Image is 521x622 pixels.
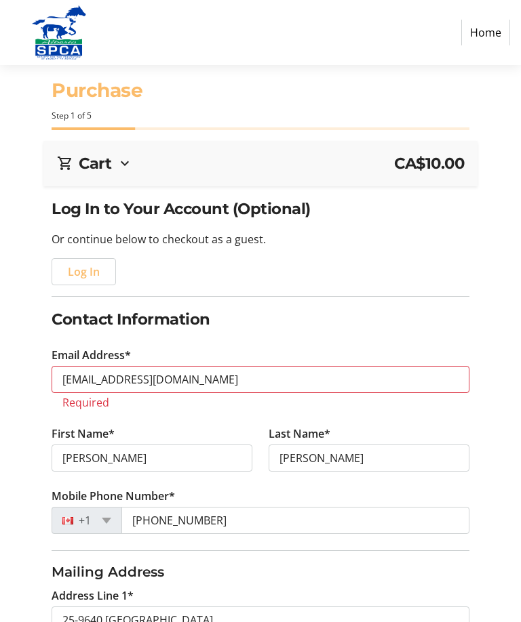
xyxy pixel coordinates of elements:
[269,426,330,442] label: Last Name*
[52,258,116,285] button: Log In
[461,20,510,45] a: Home
[11,5,107,60] img: Alberta SPCA's Logo
[121,507,469,534] input: (506) 234-5678
[52,197,469,220] h2: Log In to Your Account (Optional)
[79,152,111,175] h2: Cart
[68,264,100,280] span: Log In
[52,76,469,104] h1: Purchase
[52,488,175,504] label: Mobile Phone Number*
[52,347,131,363] label: Email Address*
[52,231,469,247] p: Or continue below to checkout as a guest.
[52,308,469,331] h2: Contact Information
[52,426,115,442] label: First Name*
[52,110,469,122] div: Step 1 of 5
[52,562,469,582] h3: Mailing Address
[62,396,459,409] tr-error: Required
[394,152,464,175] span: CA$10.00
[52,587,134,604] label: Address Line 1*
[57,152,464,175] div: CartCA$10.00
